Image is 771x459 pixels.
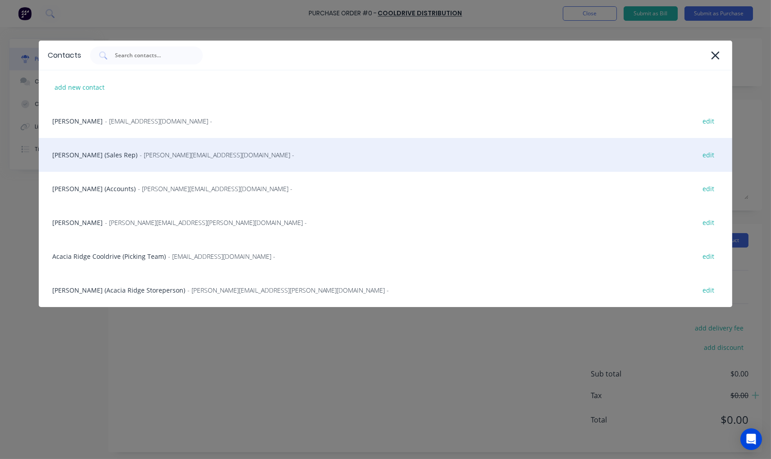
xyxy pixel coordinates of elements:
[740,428,762,450] div: Open Intercom Messenger
[698,182,719,196] div: edit
[39,239,733,273] div: Acacia Ridge Cooldrive (Picking Team)
[105,116,212,126] span: - [EMAIL_ADDRESS][DOMAIN_NAME] -
[187,285,389,295] span: - [PERSON_NAME][EMAIL_ADDRESS][PERSON_NAME][DOMAIN_NAME] -
[105,218,307,227] span: - [PERSON_NAME][EMAIL_ADDRESS][PERSON_NAME][DOMAIN_NAME] -
[698,283,719,297] div: edit
[698,148,719,162] div: edit
[39,104,733,138] div: [PERSON_NAME]
[39,172,733,206] div: [PERSON_NAME] (Accounts)
[39,138,733,172] div: [PERSON_NAME] (Sales Rep)
[138,184,292,193] span: - [PERSON_NAME][EMAIL_ADDRESS][DOMAIN_NAME] -
[50,80,109,94] div: add new contact
[698,114,719,128] div: edit
[114,51,189,60] input: Search contacts...
[48,50,81,61] div: Contacts
[39,206,733,239] div: [PERSON_NAME]
[140,150,294,160] span: - [PERSON_NAME][EMAIL_ADDRESS][DOMAIN_NAME] -
[698,249,719,263] div: edit
[39,273,733,307] div: [PERSON_NAME] (Acacia Ridge Storeperson)
[168,252,275,261] span: - [EMAIL_ADDRESS][DOMAIN_NAME] -
[698,216,719,229] div: edit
